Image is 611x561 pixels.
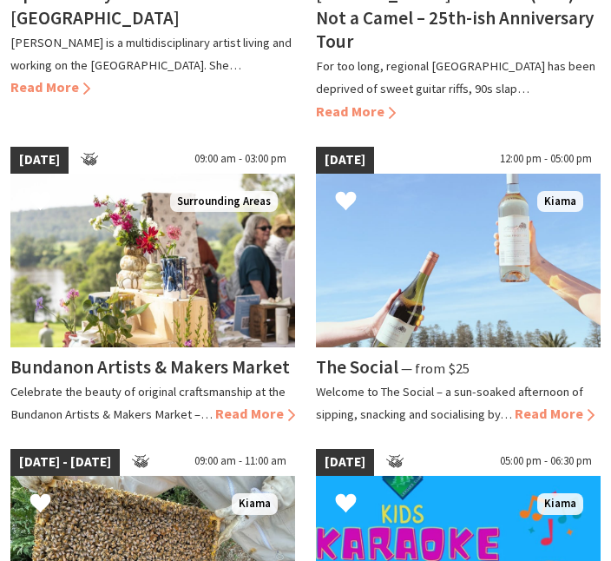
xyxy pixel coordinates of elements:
button: Click to Favourite The Social [318,173,374,231]
span: Read More [10,78,90,96]
p: [PERSON_NAME] is a multidisciplinary artist living and working on the [GEOGRAPHIC_DATA]. She… [10,35,292,73]
span: [DATE] - [DATE] [10,449,120,476]
p: Welcome to The Social – a sun-soaked afternoon of sipping, snacking and socialising by… [316,384,583,422]
span: [DATE] [316,449,374,476]
span: Read More [215,405,295,422]
p: For too long, regional [GEOGRAPHIC_DATA] has been deprived of sweet guitar riffs, 90s slap… [316,58,595,96]
span: 09:00 am - 03:00 pm [186,147,295,174]
h4: The Social [316,355,398,379]
span: Kiama [232,493,278,515]
img: A seleciton of ceramic goods are placed on a table outdoor with river views behind [10,174,295,347]
span: 05:00 pm - 06:30 pm [491,449,601,476]
button: Click to Favourite Bee School Holiday Workshops [12,475,69,533]
a: [DATE] 09:00 am - 03:00 pm A seleciton of ceramic goods are placed on a table outdoor with river ... [10,147,295,425]
span: Read More [515,405,595,422]
span: Surrounding Areas [170,191,278,213]
span: ⁠— from $25 [401,360,470,377]
span: Read More [316,102,396,120]
p: Celebrate the beauty of original craftsmanship at the Bundanon Artists & Makers Market –… [10,384,286,422]
button: Click to Favourite Kids Karaoke Night [318,475,374,533]
span: [DATE] [316,147,374,174]
a: [DATE] 12:00 pm - 05:00 pm The Social Kiama The Social ⁠— from $25 Welcome to The Social – a sun-... [316,147,601,425]
span: Kiama [537,493,583,515]
button: Click to Favourite Bundanon Artists & Makers Market [12,173,69,231]
span: 09:00 am - 11:00 am [186,449,295,476]
span: Kiama [537,191,583,213]
span: 12:00 pm - 05:00 pm [491,147,601,174]
h4: Bundanon Artists & Makers Market [10,355,290,379]
span: [DATE] [10,147,69,174]
img: The Social [316,174,601,347]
